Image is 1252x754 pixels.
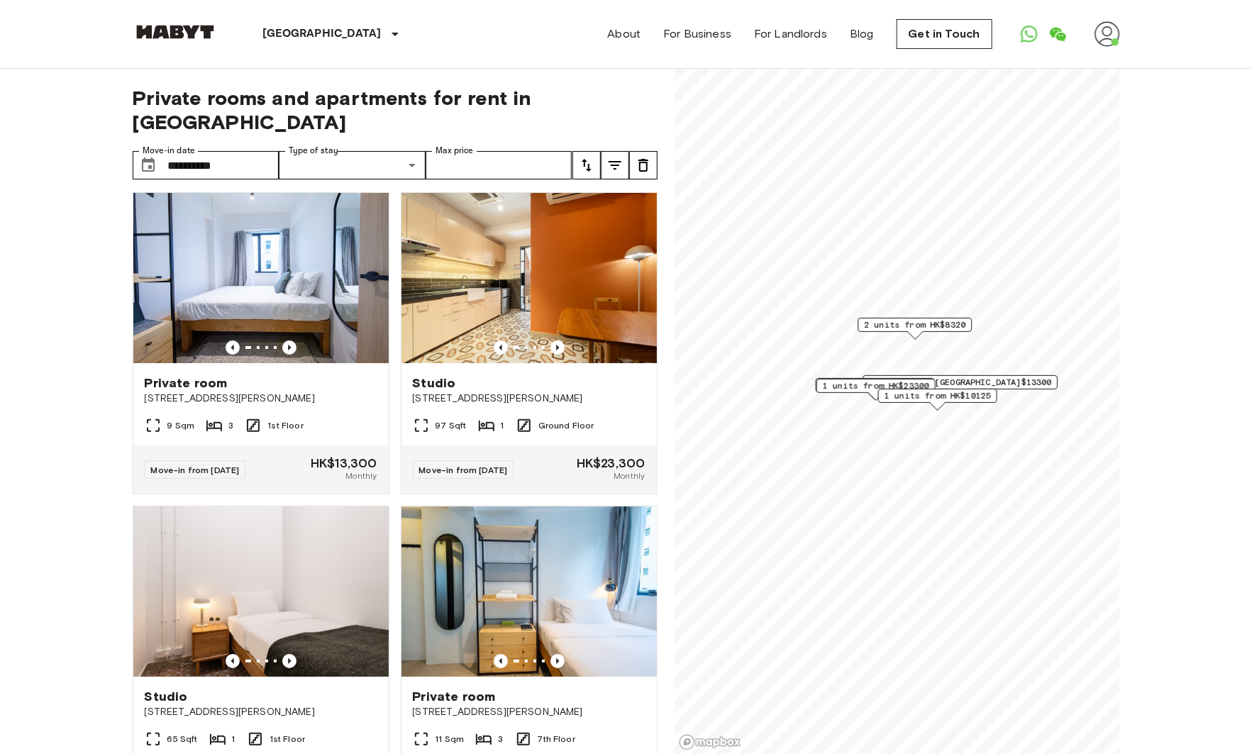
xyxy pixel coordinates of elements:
[419,465,508,475] span: Move-in from [DATE]
[401,193,657,363] img: Marketing picture of unit HK-01-058-001-001
[614,470,645,482] span: Monthly
[538,419,594,432] span: Ground Floor
[226,340,240,355] button: Previous image
[151,465,240,475] span: Move-in from [DATE]
[815,378,934,400] div: Map marker
[413,392,646,406] span: [STREET_ADDRESS][PERSON_NAME]
[133,86,658,134] span: Private rooms and apartments for rent in [GEOGRAPHIC_DATA]
[754,26,827,43] a: For Landlords
[413,688,496,705] span: Private room
[679,734,741,750] a: Mapbox logo
[1015,20,1043,48] a: Open WhatsApp
[884,389,990,402] span: 1 units from HK$10125
[858,318,972,340] div: Map marker
[401,506,657,677] img: Marketing picture of unit HK-01-046-007-01
[436,733,465,745] span: 11 Sqm
[494,340,508,355] button: Previous image
[133,25,218,39] img: Habyt
[145,392,377,406] span: [STREET_ADDRESS][PERSON_NAME]
[538,733,575,745] span: 7th Floor
[601,151,629,179] button: tune
[1043,20,1072,48] a: Open WeChat
[143,145,195,157] label: Move-in date
[550,340,565,355] button: Previous image
[494,654,508,668] button: Previous image
[282,654,297,668] button: Previous image
[608,26,641,43] a: About
[232,733,236,745] span: 1
[145,688,188,705] span: Studio
[501,419,504,432] span: 1
[822,379,929,392] span: 1 units from HK$23300
[498,733,503,745] span: 3
[145,375,228,392] span: Private room
[436,419,467,432] span: 97 Sqft
[413,705,646,719] span: [STREET_ADDRESS][PERSON_NAME]
[1095,21,1120,47] img: avatar
[263,26,382,43] p: [GEOGRAPHIC_DATA]
[134,151,162,179] button: Choose date, selected date is 1 Nov 2025
[289,145,338,157] label: Type of stay
[869,376,1051,389] span: 2 units from [GEOGRAPHIC_DATA]$13300
[550,654,565,668] button: Previous image
[401,192,658,494] a: Marketing picture of unit HK-01-058-001-001Previous imagePrevious imageStudio[STREET_ADDRESS][PER...
[816,379,935,401] div: Map marker
[145,705,377,719] span: [STREET_ADDRESS][PERSON_NAME]
[133,506,389,677] img: Marketing picture of unit HK-01-059-001-001
[311,457,377,470] span: HK$13,300
[282,340,297,355] button: Previous image
[133,193,389,363] img: Marketing picture of unit HK-01-046-001-03
[228,419,233,432] span: 3
[629,151,658,179] button: tune
[897,19,992,49] a: Get in Touch
[167,419,195,432] span: 9 Sqm
[226,654,240,668] button: Previous image
[864,318,965,331] span: 2 units from HK$8320
[167,733,198,745] span: 65 Sqft
[577,457,645,470] span: HK$23,300
[436,145,474,157] label: Max price
[267,419,303,432] span: 1st Floor
[270,733,305,745] span: 1st Floor
[345,470,377,482] span: Monthly
[413,375,456,392] span: Studio
[572,151,601,179] button: tune
[663,26,731,43] a: For Business
[877,389,997,411] div: Map marker
[133,192,389,494] a: Marketing picture of unit HK-01-046-001-03Previous imagePrevious imagePrivate room[STREET_ADDRESS...
[863,375,1058,397] div: Map marker
[850,26,874,43] a: Blog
